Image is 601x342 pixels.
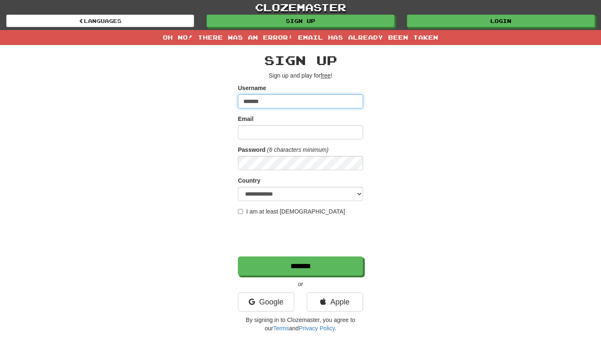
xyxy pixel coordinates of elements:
[307,292,363,312] a: Apple
[238,115,253,123] label: Email
[238,209,243,214] input: I am at least [DEMOGRAPHIC_DATA]
[238,220,365,252] iframe: reCAPTCHA
[238,71,363,80] p: Sign up and play for !
[273,325,289,332] a: Terms
[321,72,331,79] u: free
[6,15,194,27] a: Languages
[238,146,265,154] label: Password
[407,15,595,27] a: Login
[238,292,294,312] a: Google
[299,325,335,332] a: Privacy Policy
[238,207,345,216] label: I am at least [DEMOGRAPHIC_DATA]
[267,146,328,153] em: (6 characters minimum)
[238,53,363,67] h2: Sign up
[238,280,363,288] p: or
[238,84,266,92] label: Username
[238,316,363,332] p: By signing in to Clozemaster, you agree to our and .
[207,15,394,27] a: Sign up
[238,176,260,185] label: Country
